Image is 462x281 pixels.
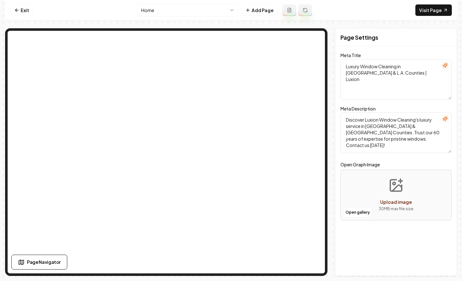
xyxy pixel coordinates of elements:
label: Meta Title [340,52,361,58]
a: Exit [10,4,33,16]
h2: Page Settings [340,33,378,42]
button: Upload image [373,173,419,217]
button: Page Navigator [11,255,67,270]
label: Open Graph Image [340,161,452,168]
button: Open gallery [343,207,372,217]
span: Upload image [380,199,412,205]
label: Meta Description [340,106,376,111]
button: Regenerate page [299,4,312,16]
button: Add Page [241,4,278,16]
button: Add admin page prompt [283,4,296,16]
span: Page Navigator [27,259,61,265]
p: 30 MB max file size [379,206,413,212]
a: Visit Page [415,4,452,16]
